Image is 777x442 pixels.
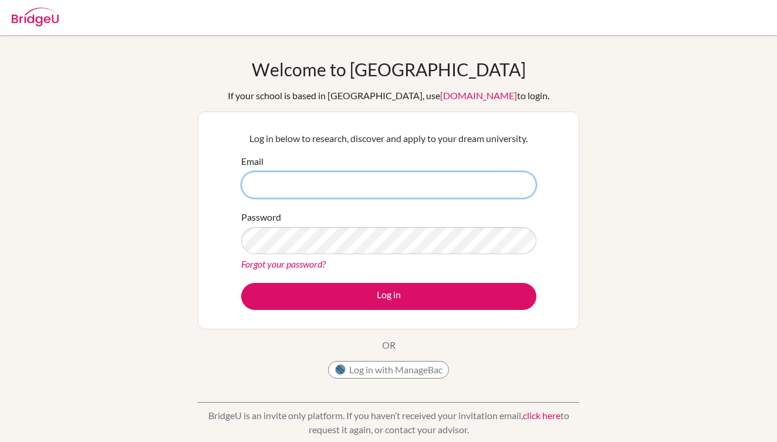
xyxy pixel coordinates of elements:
img: Bridge-U [12,8,59,26]
a: [DOMAIN_NAME] [440,90,517,101]
p: Log in below to research, discover and apply to your dream university. [241,131,536,146]
div: If your school is based in [GEOGRAPHIC_DATA], use to login. [228,89,549,103]
p: OR [382,338,396,352]
a: Forgot your password? [241,258,326,269]
h1: Welcome to [GEOGRAPHIC_DATA] [252,59,526,80]
button: Log in with ManageBac [328,361,449,379]
p: BridgeU is an invite only platform. If you haven’t received your invitation email, to request it ... [198,409,579,437]
a: click here [523,410,560,421]
label: Email [241,154,263,168]
button: Log in [241,283,536,310]
label: Password [241,210,281,224]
